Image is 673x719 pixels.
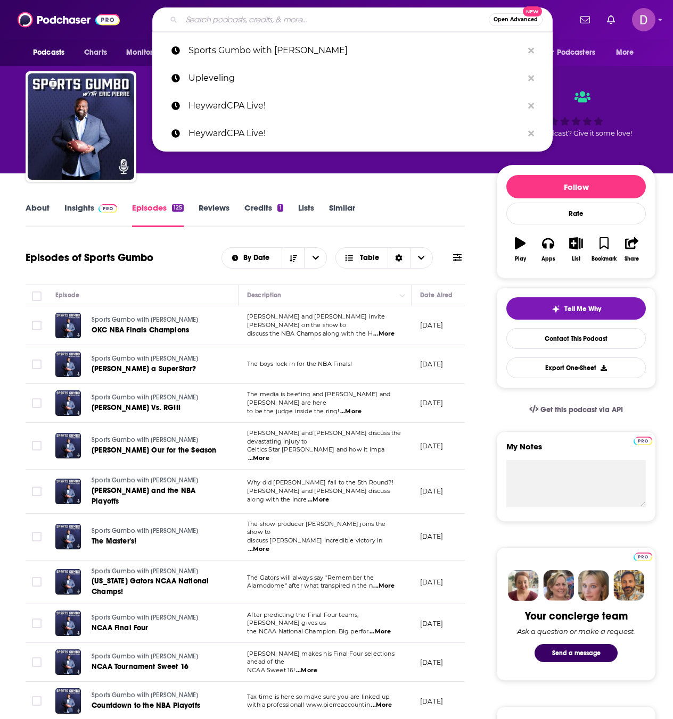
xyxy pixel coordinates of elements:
p: [DATE] [420,359,443,369]
a: Lists [298,203,314,227]
span: Tax time is here so make sure you are linked up [247,693,389,700]
span: Toggle select row [32,618,42,628]
span: Sports Gumbo with [PERSON_NAME] [92,355,198,362]
span: Toggle select row [32,532,42,541]
span: NCAA Tournament Sweet 16 [92,662,188,671]
div: Bookmark [592,256,617,262]
span: [PERSON_NAME] Our for the Season [92,446,216,455]
span: OKC NBA Finals Champions [92,325,189,335]
span: ...More [371,701,392,709]
p: [DATE] [420,398,443,407]
button: List [562,230,590,269]
a: Pro website [634,435,652,445]
input: Search podcasts, credits, & more... [182,11,489,28]
button: Follow [506,175,646,198]
div: Search podcasts, credits, & more... [152,7,553,32]
div: List [572,256,580,262]
div: Play [515,256,526,262]
a: Sports Gumbo with [PERSON_NAME] [92,436,218,445]
span: [PERSON_NAME] a SuperStar? [92,364,196,373]
button: Open AdvancedNew [489,13,543,26]
div: Episode [55,289,79,302]
a: Sports Gumbo with [PERSON_NAME] [92,315,218,325]
button: Choose View [335,247,433,269]
a: NCAA Final Four [92,623,218,633]
span: Sports Gumbo with [PERSON_NAME] [92,436,198,444]
span: Toggle select row [32,577,42,587]
p: HeywardCPA Live! [188,92,523,120]
span: ...More [370,628,391,636]
button: Export One-Sheet [506,357,646,378]
p: [DATE] [420,441,443,450]
span: By Date [243,254,273,262]
span: Sports Gumbo with [PERSON_NAME] [92,316,198,323]
button: open menu [26,43,78,63]
a: [PERSON_NAME] Our for the Season [92,445,218,456]
img: Podchaser Pro [634,553,652,561]
p: [DATE] [420,321,443,330]
span: Sports Gumbo with [PERSON_NAME] [92,527,198,534]
div: 125 [172,204,184,212]
a: [PERSON_NAME] a SuperStar? [92,364,218,374]
div: Date Aired [420,289,453,302]
span: Podcasts [33,45,64,60]
span: The Gators will always say "Remember the [247,574,374,581]
span: [PERSON_NAME] and [PERSON_NAME] invite [PERSON_NAME] on the show to [247,313,385,329]
span: Celtics Star [PERSON_NAME] and how it impa [247,446,384,453]
button: Sort Direction [282,248,304,268]
span: ...More [340,407,362,416]
a: Show notifications dropdown [576,11,594,29]
div: Your concierge team [525,609,628,623]
span: Sports Gumbo with [PERSON_NAME] [92,614,198,621]
span: Toggle select row [32,696,42,706]
img: Sydney Profile [508,570,539,601]
span: ...More [248,454,269,463]
a: Sports Gumbo with [PERSON_NAME] [92,567,219,576]
span: Good podcast? Give it some love! [520,129,632,137]
a: NCAA Tournament Sweet 16 [92,662,218,672]
span: [PERSON_NAME] Vs. RGIII [92,403,180,412]
p: [DATE] [420,697,443,706]
span: Sports Gumbo with [PERSON_NAME] [92,394,198,401]
img: Podchaser Pro [99,204,117,213]
span: The show producer [PERSON_NAME] joins the show to [247,520,385,536]
p: [DATE] [420,487,443,496]
a: Sports Gumbo with [PERSON_NAME] [92,613,218,623]
a: OKC NBA Finals Champions [92,325,218,336]
a: Sports Gumbo with [PERSON_NAME] [92,652,218,662]
span: For Podcasters [544,45,595,60]
span: Toggle select row [32,359,42,369]
p: [DATE] [420,658,443,667]
div: Sort Direction [388,248,410,268]
img: Barbara Profile [543,570,574,601]
div: Rate [506,203,646,224]
button: open menu [304,248,326,268]
p: [DATE] [420,578,443,587]
a: Podchaser - Follow, Share and Rate Podcasts [18,10,120,30]
span: Get this podcast via API [540,405,623,414]
span: Toggle select row [32,487,42,496]
span: Toggle select row [32,321,42,330]
span: After predicting the Final Four teams, [PERSON_NAME] gives us [247,611,359,627]
span: More [616,45,634,60]
div: Good podcast? Give it some love! [496,81,656,147]
span: Alamodome" after what transpired n the n [247,582,373,589]
span: The media is beefing and [PERSON_NAME] and [PERSON_NAME] are here [247,390,390,406]
span: Sports Gumbo with [PERSON_NAME] [92,653,198,660]
button: Share [618,230,646,269]
a: Sports Gumbo with [PERSON_NAME] [92,476,219,486]
a: Sports Gumbo with [PERSON_NAME] [92,354,218,364]
div: Description [247,289,281,302]
a: Reviews [199,203,229,227]
a: Sports Gumbo with Eric Pierre [28,73,134,180]
button: Apps [534,230,562,269]
button: Send a message [535,644,618,662]
span: Monitoring [126,45,164,60]
p: [DATE] [420,619,443,628]
a: Pro website [634,551,652,561]
span: Why did [PERSON_NAME] fall to the 5th Round?! [247,479,393,486]
img: User Profile [632,8,655,31]
a: Charts [77,43,113,63]
span: NCAA Final Four [92,623,149,632]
